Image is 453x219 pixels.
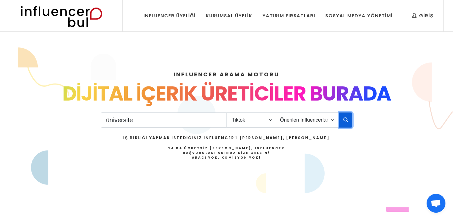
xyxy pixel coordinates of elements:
[427,194,445,213] a: Açık sohbet
[262,12,315,19] div: Yatırım Fırsatları
[123,146,330,160] h4: Ya da Ücretsiz [PERSON_NAME], Influencer Başvuruları Anında Size Gelsin!
[412,12,433,19] div: Giriş
[23,70,430,79] h4: INFLUENCER ARAMA MOTORU
[143,12,196,19] div: Influencer Üyeliği
[123,135,330,141] h2: İş Birliği Yapmak İstediğiniz Influencer’ı [PERSON_NAME], [PERSON_NAME]
[101,112,227,128] input: Search
[192,155,261,160] strong: Aracı Yok, Komisyon Yok!
[325,12,393,19] div: Sosyal Medya Yönetimi
[23,79,430,109] div: DİJİTAL İÇERİK ÜRETİCİLER BURADA
[206,12,252,19] div: Kurumsal Üyelik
